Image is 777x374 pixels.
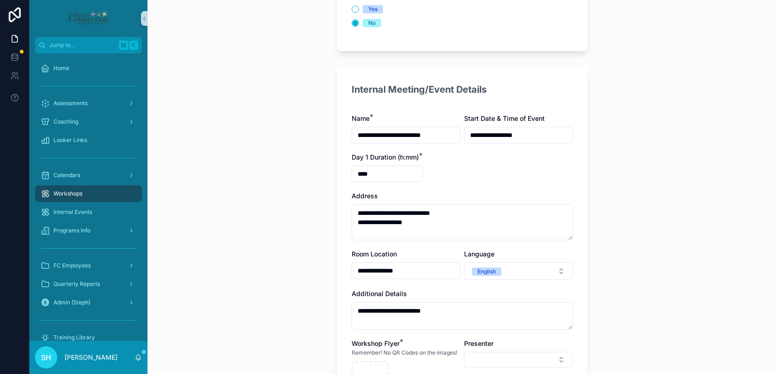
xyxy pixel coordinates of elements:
a: FC Employees [35,257,142,274]
span: Language [464,250,494,258]
div: scrollable content [29,53,147,341]
button: Unselect ENGLISH [472,267,501,276]
span: FC Employees [53,262,91,269]
div: English [477,267,496,276]
span: Internal Events [53,208,92,216]
span: Name [352,114,370,122]
a: Internal Events [35,204,142,220]
button: Select Button [464,262,573,280]
span: Jump to... [49,42,115,49]
a: Coaching [35,113,142,130]
h2: Internal Meeting/Event Details [352,83,487,96]
span: Looker Links [53,137,87,144]
a: Training Library [35,329,142,346]
span: Start Date & Time of Event [464,114,545,122]
a: Programs Info [35,222,142,239]
span: Admin (Steph) [53,299,90,306]
div: No [368,19,376,27]
span: Room Location [352,250,397,258]
span: Workshops [53,190,82,197]
a: Assessments [35,95,142,112]
div: Yes [368,5,377,13]
span: Assessments [53,100,88,107]
span: Additional Details [352,290,407,297]
span: Day 1 Duration (h:mm) [352,153,419,161]
a: Looker Links [35,132,142,148]
span: Presenter [464,339,494,347]
span: SH [41,352,51,363]
a: Home [35,60,142,77]
span: Training Library [53,334,95,341]
span: Coaching [53,118,78,125]
span: Programs Info [53,227,90,234]
button: Jump to...K [35,37,142,53]
span: Remember! No QR Codes on the images! [352,349,457,356]
span: Workshop Flyer [352,339,400,347]
span: Quarterly Reports [53,280,100,288]
span: K [130,42,137,49]
a: Quarterly Reports [35,276,142,292]
span: Home [53,65,69,72]
a: Workshops [35,185,142,202]
button: Select Button [464,352,573,368]
a: Admin (Steph) [35,294,142,311]
span: Address [352,192,378,200]
p: [PERSON_NAME] [65,353,118,362]
a: Calendars [35,167,142,184]
img: App logo [68,11,109,26]
span: Calendars [53,172,80,179]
